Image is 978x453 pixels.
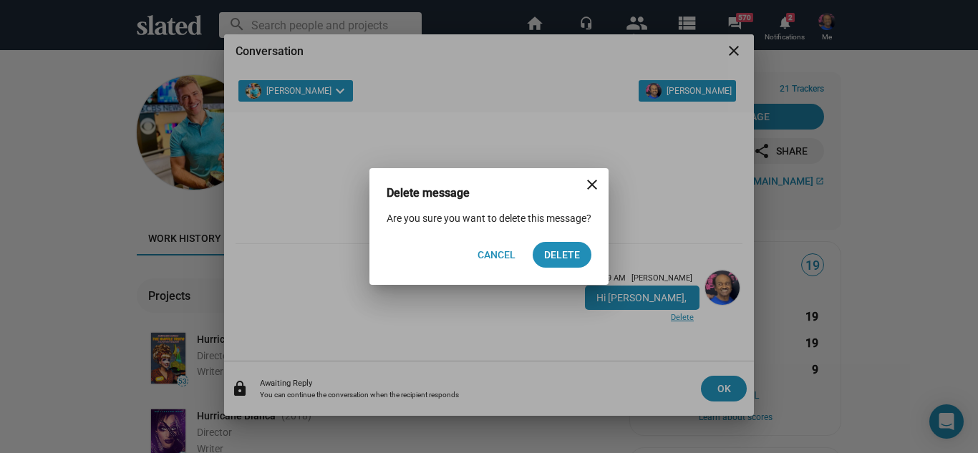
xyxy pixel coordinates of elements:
[544,242,580,268] span: Delete
[387,185,490,200] h3: Delete message
[584,176,601,193] mat-icon: close
[478,242,515,268] span: Cancel
[369,212,609,225] div: Are you sure you want to delete this message?
[533,242,591,268] button: Delete
[466,242,527,268] button: Cancel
